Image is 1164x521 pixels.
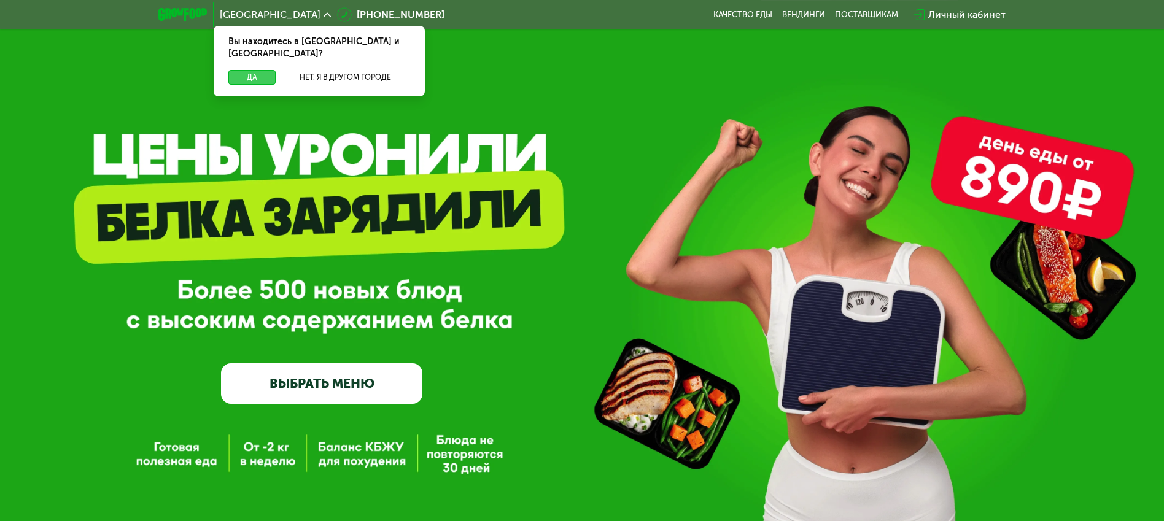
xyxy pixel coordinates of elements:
[281,70,410,85] button: Нет, я в другом городе
[221,363,422,404] a: ВЫБРАТЬ МЕНЮ
[228,70,276,85] button: Да
[713,10,772,20] a: Качество еды
[835,10,898,20] div: поставщикам
[220,10,320,20] span: [GEOGRAPHIC_DATA]
[928,7,1006,22] div: Личный кабинет
[782,10,825,20] a: Вендинги
[214,26,425,70] div: Вы находитесь в [GEOGRAPHIC_DATA] и [GEOGRAPHIC_DATA]?
[337,7,444,22] a: [PHONE_NUMBER]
